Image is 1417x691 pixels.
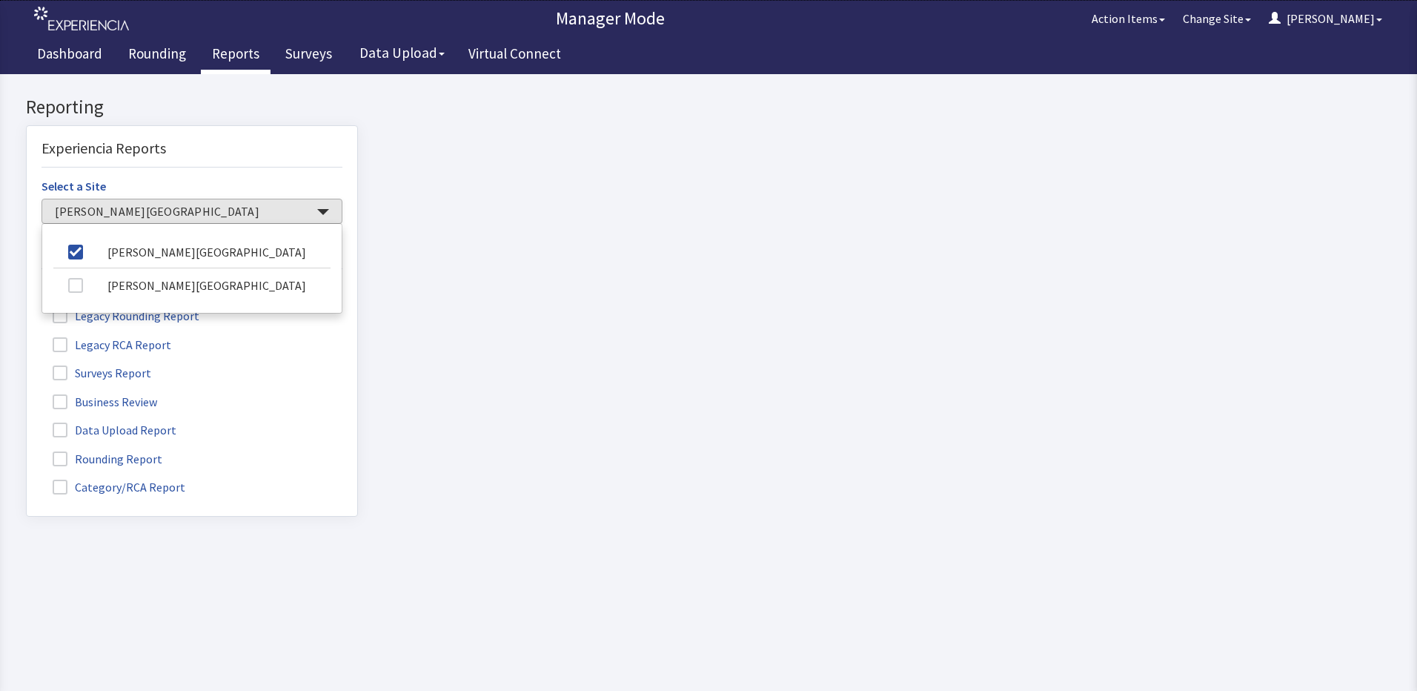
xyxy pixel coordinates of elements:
[1174,4,1260,33] button: Change Site
[1083,4,1174,33] button: Action Items
[1260,4,1391,33] button: [PERSON_NAME]
[42,317,172,337] label: Business Review
[26,23,358,44] h2: Reporting
[351,39,454,67] button: Data Upload
[42,288,166,308] label: Surveys Report
[53,161,331,194] a: [PERSON_NAME][GEOGRAPHIC_DATA]
[42,260,186,280] label: Legacy RCA Report
[42,403,200,422] label: Category/RCA Report
[201,37,271,74] a: Reports
[26,37,113,74] a: Dashboard
[274,37,343,74] a: Surveys
[42,63,342,93] div: Experiencia Reports
[42,345,191,365] label: Data Upload Report
[53,194,331,228] a: [PERSON_NAME][GEOGRAPHIC_DATA]
[34,7,129,31] img: experiencia_logo.png
[137,7,1083,30] p: Manager Mode
[42,374,177,394] label: Rounding Report
[117,37,197,74] a: Rounding
[42,231,214,251] label: Legacy Rounding Report
[55,129,314,146] span: [PERSON_NAME][GEOGRAPHIC_DATA]
[42,125,342,150] button: [PERSON_NAME][GEOGRAPHIC_DATA]
[457,37,572,74] a: Virtual Connect
[42,103,106,121] label: Select a Site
